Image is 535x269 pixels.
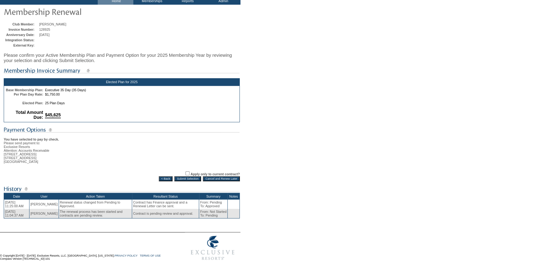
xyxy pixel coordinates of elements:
td: Renewal status changed from Pending to Approved. [59,200,132,209]
img: Exclusive Resorts [185,232,240,263]
b: Base Membership Plan: [6,88,43,92]
input: < Back [159,176,173,181]
td: Invoice Number: [5,28,38,31]
td: From: Not Started To: Pending [199,209,228,218]
label: Apply only to current contract? [190,172,240,176]
img: subTtlPaymentOptions.gif [4,126,239,134]
td: [PERSON_NAME] [29,200,59,209]
div: Please confirm your Active Membership Plan and Payment Option for your 2025 Membership Year by re... [4,49,240,66]
td: External Key: [5,43,38,47]
span: 128925 [39,28,50,31]
b: Total Amount Due: [16,110,43,120]
b: Per Plan Day Rate: [14,92,43,96]
span: [DATE] [39,33,50,37]
th: Notes [228,193,240,200]
input: Submit Selection [174,176,201,181]
td: Integration Status: [5,38,38,42]
span: $45,625 [45,112,61,119]
a: PRIVACY POLICY [114,254,137,257]
td: [DATE] 11:25:00 AM [4,200,29,209]
td: Contract has Finance approval and a Renewal Letter can be sent. [132,200,199,209]
input: Cancel and Renew Later [203,176,240,181]
a: TERMS OF USE [140,254,161,257]
td: The renewal process has been started and contracts are pending review. [59,209,132,218]
div: Please send payment to: Exclusive Resorts Attention: Accounts Receivable [STREET_ADDRESS] [STREET... [4,134,240,164]
td: From: Pending To: Approved [199,200,228,209]
td: [DATE] 11:04:37 AM [4,209,29,218]
img: pgTtlMembershipRenewal.gif [4,5,128,18]
td: [PERSON_NAME] [29,209,59,218]
b: Elected Plan: [22,101,43,105]
th: Date [4,193,29,200]
img: subTtlMembershipInvoiceSummary.gif [4,67,239,74]
img: subTtlHistory.gif [4,185,239,193]
td: Executive 35 Day (35 Days) [44,88,238,92]
td: Anniversary Date: [5,33,38,37]
div: Elected Plan for 2025 [4,78,240,86]
th: Summary [199,193,228,200]
th: Resultant Status [132,193,199,200]
td: Contract is pending review and approval. [132,209,199,218]
th: Action Taken [59,193,132,200]
td: $1,750.00 [44,92,238,96]
th: User [29,193,59,200]
span: [PERSON_NAME] [39,22,66,26]
b: You have selected to pay by check. [4,137,59,141]
td: 25 Plan Days [44,101,238,105]
td: Club Member: [5,22,38,26]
